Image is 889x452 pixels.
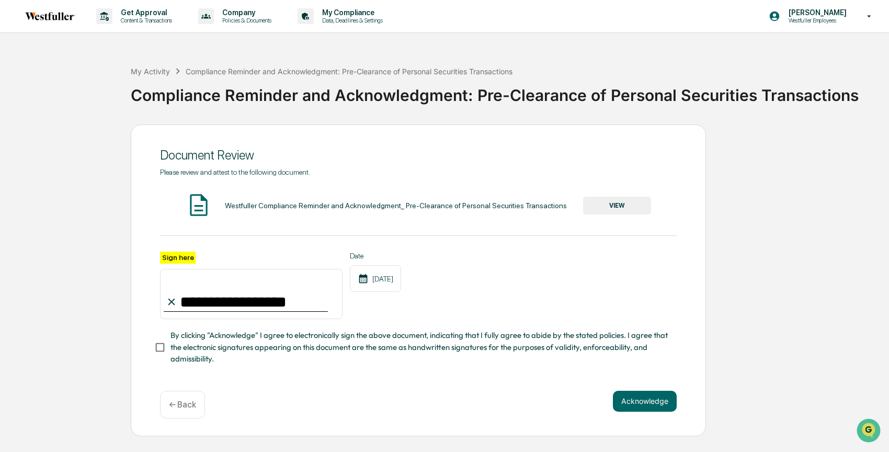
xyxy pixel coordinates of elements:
[112,17,177,24] p: Content & Transactions
[613,391,677,412] button: Acknowledge
[6,148,70,166] a: 🔎Data Lookup
[25,12,75,20] img: logo
[314,8,388,17] p: My Compliance
[21,152,66,162] span: Data Lookup
[856,417,884,446] iframe: Open customer support
[10,80,29,99] img: 1746055101610-c473b297-6a78-478c-a979-82029cc54cd1
[104,177,127,185] span: Pylon
[10,153,19,161] div: 🔎
[186,192,212,218] img: Document Icon
[36,91,132,99] div: We're available if you need us!
[10,22,190,39] p: How can we help?
[36,80,172,91] div: Start new chat
[160,168,310,176] span: Please review and attest to the following document.
[178,83,190,96] button: Start new chat
[780,17,852,24] p: Westfuller Employees
[76,133,84,141] div: 🗄️
[350,265,401,292] div: [DATE]
[160,148,677,163] div: Document Review
[214,17,277,24] p: Policies & Documents
[170,330,668,365] span: By clicking "Acknowledge" I agree to electronically sign the above document, indicating that I fu...
[160,252,196,264] label: Sign here
[350,252,401,260] label: Date
[10,133,19,141] div: 🖐️
[112,8,177,17] p: Get Approval
[583,197,651,214] button: VIEW
[780,8,852,17] p: [PERSON_NAME]
[21,132,67,142] span: Preclearance
[314,17,388,24] p: Data, Deadlines & Settings
[86,132,130,142] span: Attestations
[225,201,567,210] div: Westfuller Compliance Reminder and Acknowledgment_ Pre-Clearance of Personal Securities Transactions
[6,128,72,146] a: 🖐️Preclearance
[74,177,127,185] a: Powered byPylon
[131,77,884,105] div: Compliance Reminder and Acknowledgment: Pre-Clearance of Personal Securities Transactions
[131,67,170,76] div: My Activity
[169,400,196,410] p: ← Back
[186,67,512,76] div: Compliance Reminder and Acknowledgment: Pre-Clearance of Personal Securities Transactions
[72,128,134,146] a: 🗄️Attestations
[214,8,277,17] p: Company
